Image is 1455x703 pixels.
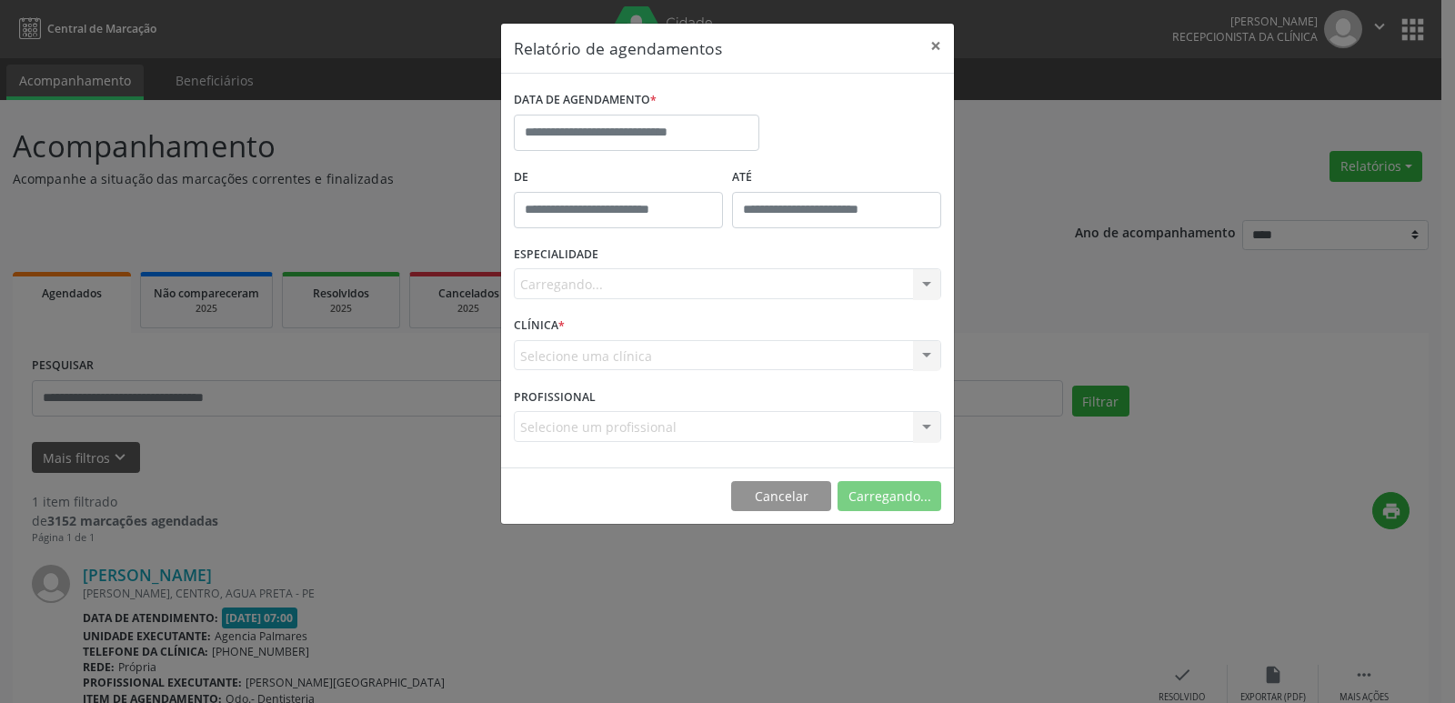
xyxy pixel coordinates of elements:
label: ESPECIALIDADE [514,241,598,269]
button: Cancelar [731,481,831,512]
label: ATÉ [732,164,941,192]
button: Carregando... [838,481,941,512]
button: Close [918,24,954,68]
label: De [514,164,723,192]
h5: Relatório de agendamentos [514,36,722,60]
label: DATA DE AGENDAMENTO [514,86,657,115]
label: CLÍNICA [514,312,565,340]
label: PROFISSIONAL [514,383,596,411]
